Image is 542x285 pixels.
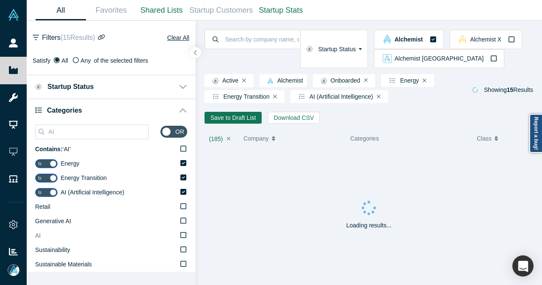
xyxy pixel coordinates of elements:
[35,218,71,224] span: Generative AI
[136,0,187,20] a: Shared Lists
[477,130,527,147] button: Class
[61,174,107,181] span: Energy Transition
[35,232,41,239] span: AI
[208,94,269,100] span: Energy Transition
[385,77,419,83] span: Energy
[208,77,238,84] span: Active
[35,261,92,268] span: Sustainable Materials
[374,49,504,69] button: alchemist_aj Vault LogoAlchemist [GEOGRAPHIC_DATA]
[242,77,246,83] button: Remove Filter
[47,83,94,91] span: Startup Status
[364,77,368,83] button: Remove Filter
[423,77,426,83] button: Remove Filter
[273,94,277,100] button: Remove Filter
[33,56,190,65] div: Satisfy of the selected filters
[529,114,542,153] a: Report a bug!
[383,35,392,44] img: alchemist Vault Logo
[35,146,63,152] b: Contains:
[256,0,306,20] a: Startup Stats
[35,83,41,90] img: Startup status
[268,112,320,124] button: Download CSV
[507,86,514,93] strong: 15
[350,135,379,142] span: Categories
[8,9,19,21] img: Alchemist Vault Logo
[317,77,360,84] span: Onboarded
[35,203,50,210] span: Retail
[61,160,79,167] span: Energy
[27,74,196,98] button: Startup Status
[346,221,392,230] p: Loading results...
[484,86,533,93] span: Showing Results
[395,36,423,42] span: Alchemist
[86,0,136,20] a: Favorites
[8,264,19,276] img: Mia Scott's Account
[224,29,300,49] input: Search by company name, class, customer, one-liner or category
[27,98,196,122] button: Categories
[450,30,522,49] button: alchemistx Vault LogoAlchemist X
[36,0,86,20] a: All
[377,94,381,100] button: Remove Filter
[470,36,501,42] span: Alchemist X
[243,130,341,147] button: Company
[267,78,274,84] img: alchemist Vault Logo
[395,55,484,61] span: Alchemist [GEOGRAPHIC_DATA]
[458,35,467,44] img: alchemistx Vault Logo
[243,130,269,147] span: Company
[167,33,190,43] button: Clear All
[35,146,71,152] span: ‘ AI ’
[209,136,223,142] span: ( 185 )
[61,189,124,196] span: AI (Artificial Intelligence)
[187,0,256,20] a: Startup Customers
[294,94,373,100] span: AI (Artificial Intelligence)
[477,130,492,147] span: Class
[61,57,68,64] span: All
[80,57,91,64] span: Any
[205,112,262,124] button: Save to Draft List
[300,30,368,68] button: Startup Status
[383,54,392,63] img: alchemist_aj Vault Logo
[321,77,327,84] img: Startup status
[263,77,303,84] span: Alchemist
[306,46,312,53] img: Startup status
[47,106,82,114] span: Categories
[61,34,95,41] span: ( 15 Results)
[47,126,148,137] input: Search Categories
[42,33,95,43] span: Filters
[35,246,70,253] span: Sustainability
[212,77,218,84] img: Startup status
[374,30,443,49] button: alchemist Vault LogoAlchemist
